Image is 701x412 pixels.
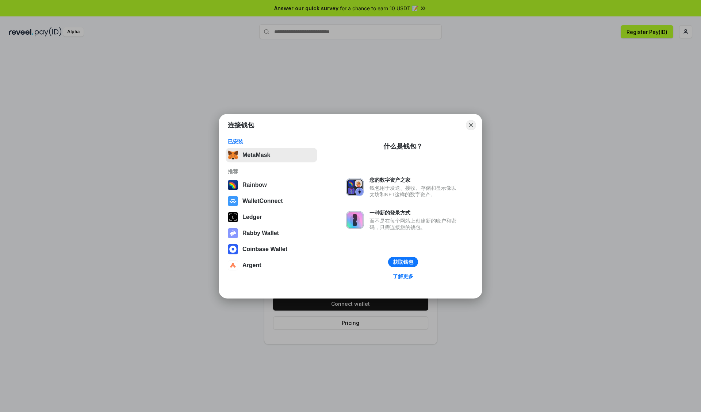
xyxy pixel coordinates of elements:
[226,148,317,162] button: MetaMask
[346,178,364,196] img: svg+xml,%3Csvg%20xmlns%3D%22http%3A%2F%2Fwww.w3.org%2F2000%2Fsvg%22%20fill%3D%22none%22%20viewBox...
[242,182,267,188] div: Rainbow
[226,242,317,257] button: Coinbase Wallet
[369,185,460,198] div: 钱包用于发送、接收、存储和显示像以太坊和NFT这样的数字资产。
[228,212,238,222] img: svg+xml,%3Csvg%20xmlns%3D%22http%3A%2F%2Fwww.w3.org%2F2000%2Fsvg%22%20width%3D%2228%22%20height%3...
[242,262,261,269] div: Argent
[242,198,283,204] div: WalletConnect
[228,180,238,190] img: svg+xml,%3Csvg%20width%3D%22120%22%20height%3D%22120%22%20viewBox%3D%220%200%20120%20120%22%20fil...
[228,196,238,206] img: svg+xml,%3Csvg%20width%3D%2228%22%20height%3D%2228%22%20viewBox%3D%220%200%2028%2028%22%20fill%3D...
[242,152,270,158] div: MetaMask
[242,230,279,236] div: Rabby Wallet
[226,210,317,224] button: Ledger
[242,214,262,220] div: Ledger
[226,226,317,240] button: Rabby Wallet
[388,272,418,281] a: 了解更多
[228,150,238,160] img: svg+xml,%3Csvg%20fill%3D%22none%22%20height%3D%2233%22%20viewBox%3D%220%200%2035%2033%22%20width%...
[228,168,315,175] div: 推荐
[388,257,418,267] button: 获取钱包
[369,217,460,231] div: 而不是在每个网站上创建新的账户和密码，只需连接您的钱包。
[226,178,317,192] button: Rainbow
[466,120,476,130] button: Close
[226,194,317,208] button: WalletConnect
[346,211,364,229] img: svg+xml,%3Csvg%20xmlns%3D%22http%3A%2F%2Fwww.w3.org%2F2000%2Fsvg%22%20fill%3D%22none%22%20viewBox...
[393,259,413,265] div: 获取钱包
[228,228,238,238] img: svg+xml,%3Csvg%20xmlns%3D%22http%3A%2F%2Fwww.w3.org%2F2000%2Fsvg%22%20fill%3D%22none%22%20viewBox...
[393,273,413,280] div: 了解更多
[242,246,287,253] div: Coinbase Wallet
[228,138,315,145] div: 已安装
[369,209,460,216] div: 一种新的登录方式
[228,260,238,270] img: svg+xml,%3Csvg%20width%3D%2228%22%20height%3D%2228%22%20viewBox%3D%220%200%2028%2028%22%20fill%3D...
[228,121,254,130] h1: 连接钱包
[226,258,317,273] button: Argent
[228,244,238,254] img: svg+xml,%3Csvg%20width%3D%2228%22%20height%3D%2228%22%20viewBox%3D%220%200%2028%2028%22%20fill%3D...
[383,142,423,151] div: 什么是钱包？
[369,177,460,183] div: 您的数字资产之家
